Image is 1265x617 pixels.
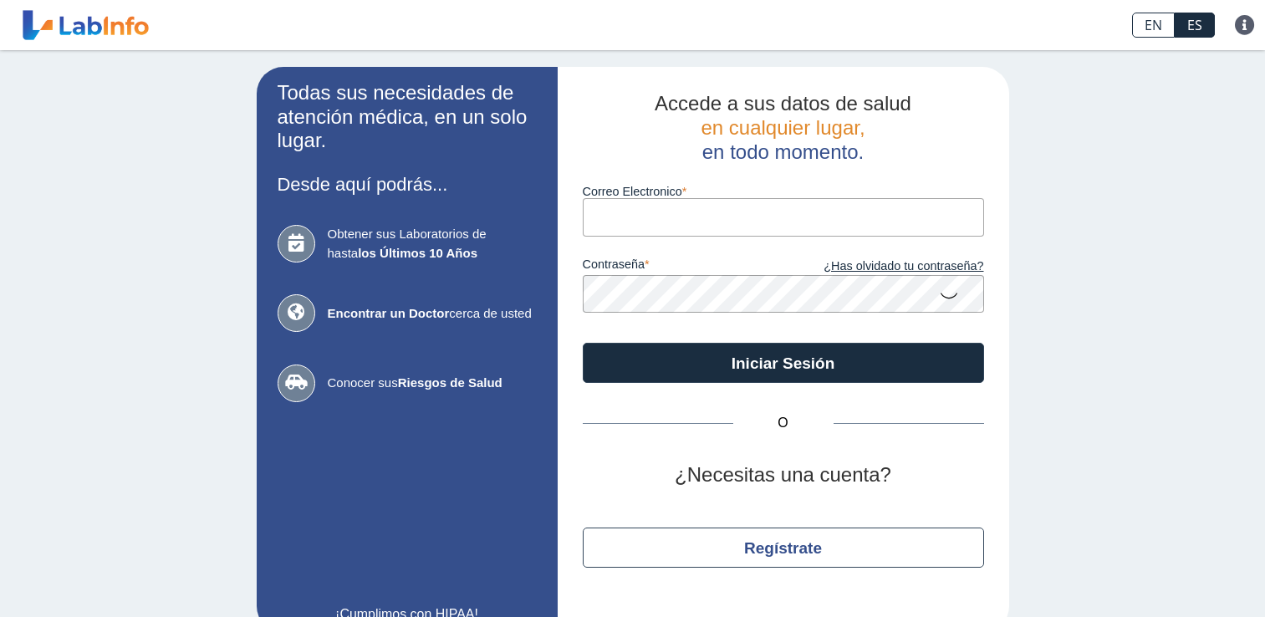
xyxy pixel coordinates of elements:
span: Accede a sus datos de salud [655,92,911,115]
b: los Últimos 10 Años [358,246,477,260]
button: Regístrate [583,528,984,568]
label: contraseña [583,258,783,276]
a: EN [1132,13,1175,38]
span: en todo momento. [702,140,864,163]
span: Conocer sus [328,374,537,393]
label: Correo Electronico [583,185,984,198]
span: en cualquier lugar, [701,116,865,139]
h3: Desde aquí podrás... [278,174,537,195]
span: cerca de usted [328,304,537,324]
span: Obtener sus Laboratorios de hasta [328,225,537,263]
span: O [733,413,834,433]
h2: Todas sus necesidades de atención médica, en un solo lugar. [278,81,537,153]
a: ES [1175,13,1215,38]
button: Iniciar Sesión [583,343,984,383]
b: Riesgos de Salud [398,375,502,390]
b: Encontrar un Doctor [328,306,450,320]
a: ¿Has olvidado tu contraseña? [783,258,984,276]
h2: ¿Necesitas una cuenta? [583,463,984,487]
